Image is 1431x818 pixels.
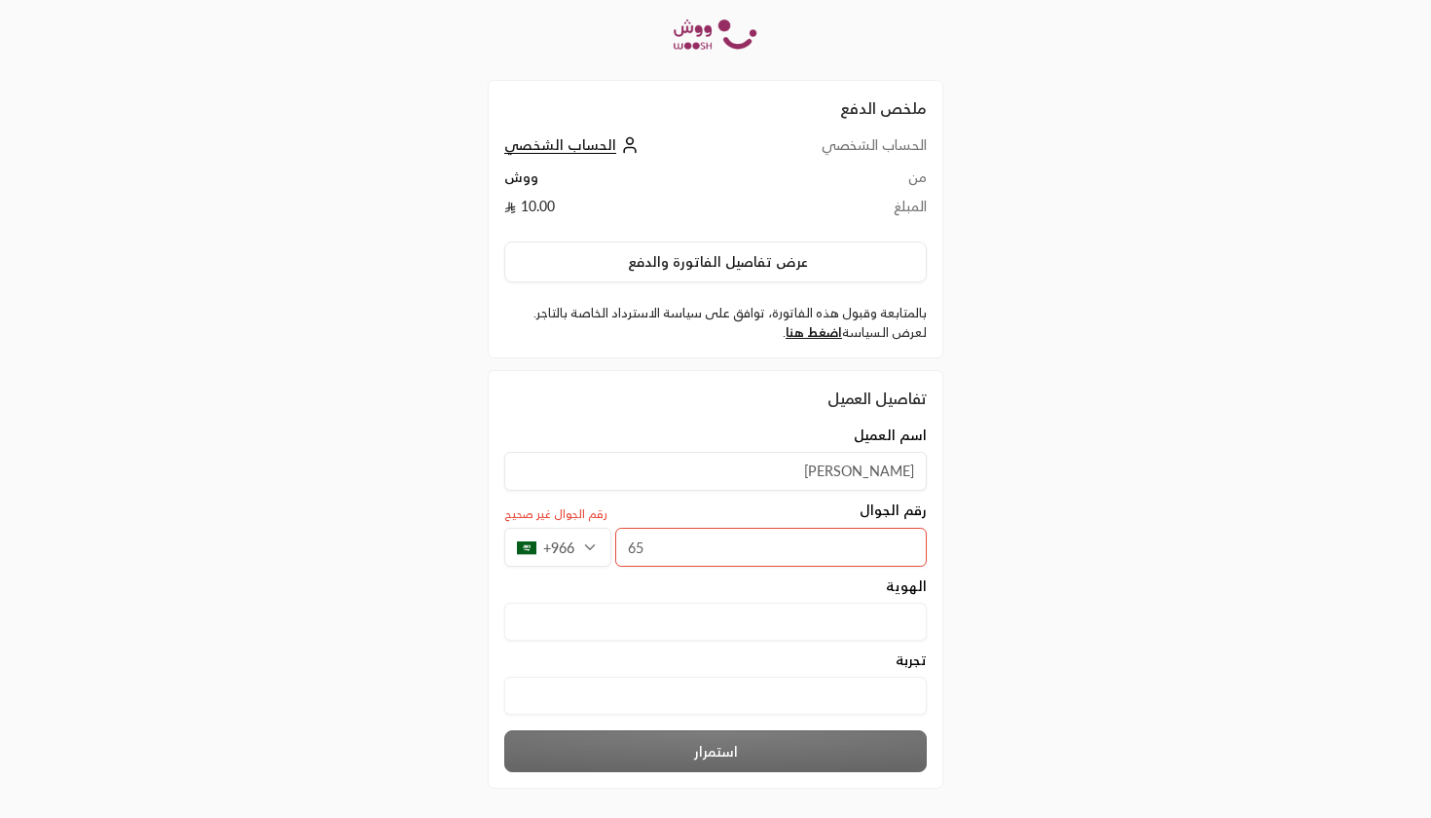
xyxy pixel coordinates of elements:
h2: ملخص الدفع [504,96,927,120]
td: 10.00 [504,197,745,226]
a: اضغط هنا [786,324,842,340]
button: عرض تفاصيل الفاتورة والدفع [504,242,927,282]
label: بالمتابعة وقبول هذه الفاتورة، توافق على سياسة الاسترداد الخاصة بالتاجر. لعرض السياسة . [504,304,927,342]
td: ووش [504,167,745,197]
input: اسم العميل [504,452,927,491]
span: اسم العميل [854,426,927,445]
a: الحساب الشخصي [504,136,643,153]
input: رقم الجوال [615,528,927,567]
span: الحساب الشخصي [504,136,616,154]
td: المبلغ [745,197,927,226]
div: +966 [504,528,611,567]
span: تجربة [896,651,927,670]
div: تفاصيل العميل [504,387,927,410]
td: الحساب الشخصي [745,135,927,167]
img: Company Logo [662,12,769,64]
span: الهوية [886,576,927,596]
span: رقم الجوال [860,501,927,522]
div: رقم الجوال غير صحيح [504,501,607,522]
td: من [745,167,927,197]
